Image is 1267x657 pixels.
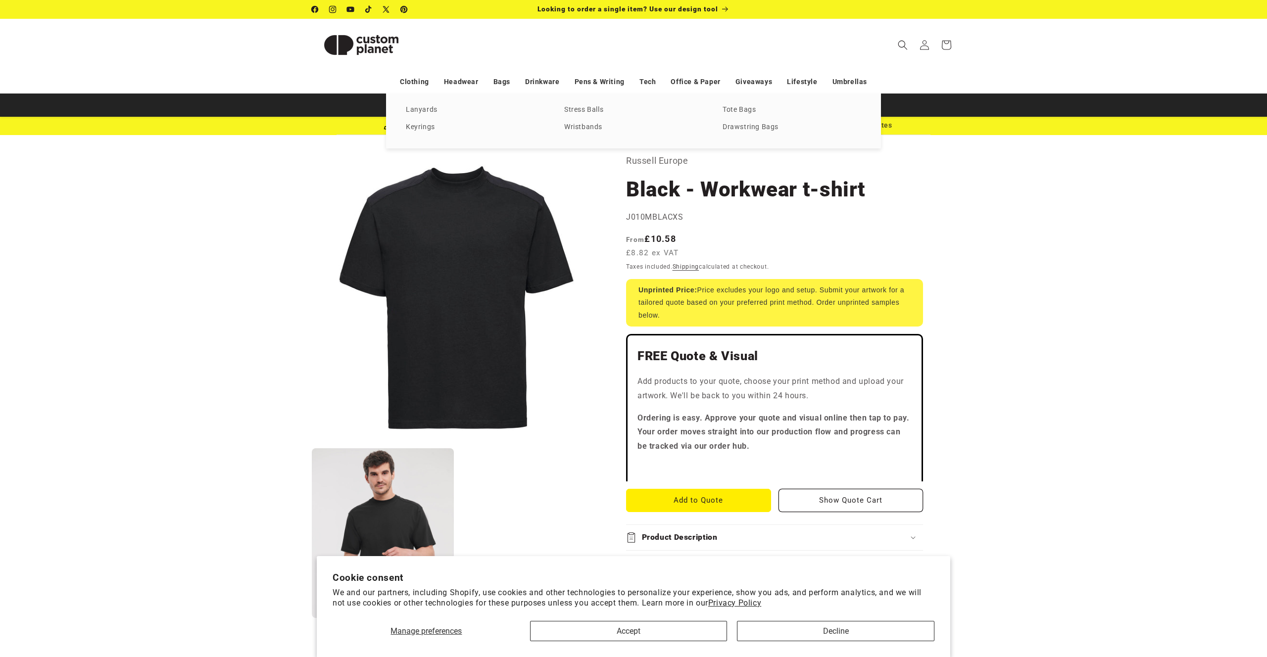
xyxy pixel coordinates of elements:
[673,263,699,270] a: Shipping
[308,19,415,71] a: Custom Planet
[626,262,923,272] div: Taxes included. calculated at checkout.
[564,103,703,117] a: Stress Balls
[737,621,934,641] button: Decline
[525,73,559,91] a: Drinkware
[312,153,601,618] media-gallery: Gallery Viewer
[642,532,718,543] h2: Product Description
[537,5,718,13] span: Looking to order a single item? Use our design tool
[639,73,656,91] a: Tech
[444,73,479,91] a: Headwear
[637,462,912,471] iframe: Customer reviews powered by Trustpilot
[626,489,771,512] button: Add to Quote
[708,598,761,608] a: Privacy Policy
[312,23,411,67] img: Custom Planet
[564,121,703,134] a: Wristbands
[638,286,697,294] strong: Unprinted Price:
[637,413,910,451] strong: Ordering is easy. Approve your quote and visual online then tap to pay. Your order moves straight...
[390,626,462,636] span: Manage preferences
[626,247,679,259] span: £8.82 ex VAT
[493,73,510,91] a: Bags
[892,34,914,56] summary: Search
[637,375,912,403] p: Add products to your quote, choose your print method and upload your artwork. We'll be back to yo...
[406,121,544,134] a: Keyrings
[333,588,934,609] p: We and our partners, including Shopify, use cookies and other technologies to personalize your ex...
[735,73,772,91] a: Giveaways
[723,103,861,117] a: Tote Bags
[400,73,429,91] a: Clothing
[626,279,923,327] div: Price excludes your logo and setup. Submit your artwork for a tailored quote based on your prefer...
[530,621,728,641] button: Accept
[575,73,625,91] a: Pens & Writing
[723,121,861,134] a: Drawstring Bags
[626,234,676,244] strong: £10.58
[626,551,923,576] summary: Measurements
[832,73,867,91] a: Umbrellas
[626,176,923,203] h1: Black - Workwear t-shirt
[626,235,644,243] span: From
[406,103,544,117] a: Lanyards
[333,572,934,583] h2: Cookie consent
[626,153,923,169] p: Russell Europe
[333,621,520,641] button: Manage preferences
[671,73,720,91] a: Office & Paper
[779,489,924,512] button: Show Quote Cart
[626,525,923,550] summary: Product Description
[637,348,912,364] h2: FREE Quote & Visual
[626,212,683,222] span: J010MBLACXS
[787,73,817,91] a: Lifestyle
